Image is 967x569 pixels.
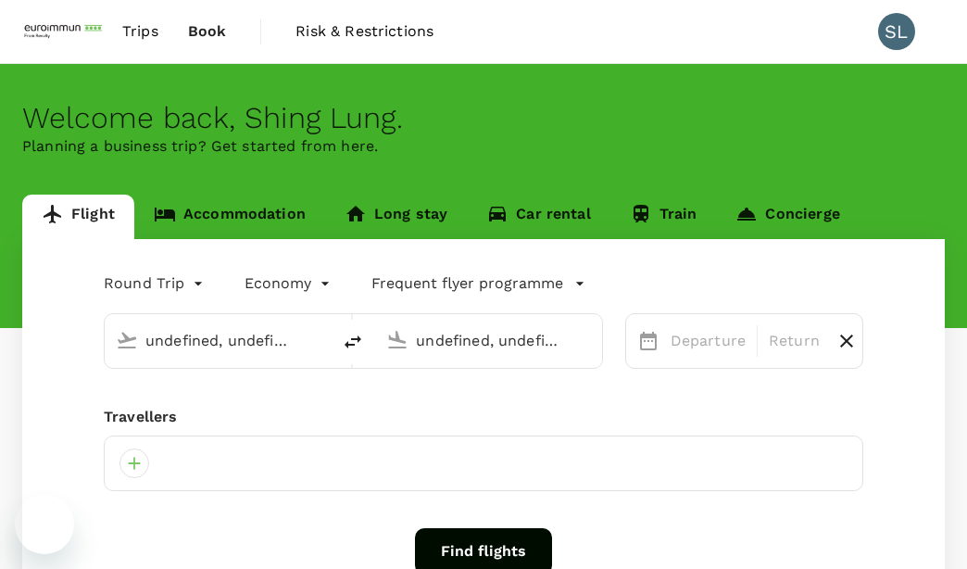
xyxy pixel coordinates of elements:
[325,195,467,239] a: Long stay
[245,269,334,298] div: Economy
[416,326,562,355] input: Going to
[371,272,563,295] p: Frequent flyer programme
[15,495,74,554] iframe: Button to launch messaging window
[122,20,158,43] span: Trips
[22,11,107,52] img: EUROIMMUN (South East Asia) Pte. Ltd.
[467,195,610,239] a: Car rental
[22,195,134,239] a: Flight
[610,195,717,239] a: Train
[104,406,863,428] div: Travellers
[671,330,746,352] p: Departure
[134,195,325,239] a: Accommodation
[769,330,820,352] p: Return
[295,20,433,43] span: Risk & Restrictions
[716,195,859,239] a: Concierge
[878,13,915,50] div: SL
[22,135,945,158] p: Planning a business trip? Get started from here.
[318,338,321,342] button: Open
[22,101,945,135] div: Welcome back , Shing Lung .
[145,326,292,355] input: Depart from
[371,272,585,295] button: Frequent flyer programme
[188,20,227,43] span: Book
[104,269,207,298] div: Round Trip
[589,338,593,342] button: Open
[331,320,375,364] button: delete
